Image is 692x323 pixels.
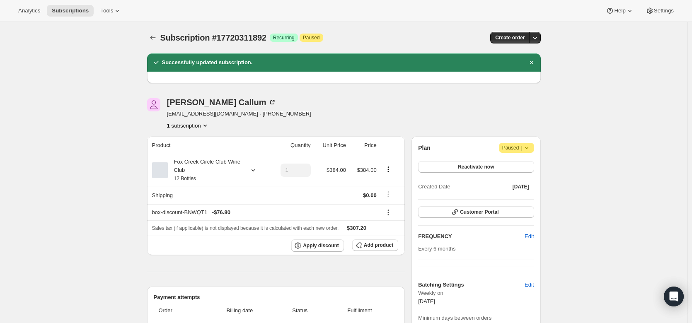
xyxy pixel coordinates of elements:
button: Help [601,5,639,17]
button: Edit [520,230,539,243]
span: Subscription #17720311892 [160,33,266,42]
button: [DATE] [508,181,534,193]
span: Analytics [18,7,40,14]
span: $384.00 [327,167,346,173]
span: Edit [525,281,534,289]
h6: Batching Settings [418,281,525,289]
span: Billing date [206,306,274,315]
span: Subscriptions [52,7,89,14]
span: Paused [502,144,531,152]
h2: FREQUENCY [418,232,525,241]
th: Quantity [269,136,313,154]
span: $0.00 [363,192,377,198]
th: Product [147,136,269,154]
div: box-discount-BNWQT1 [152,208,377,217]
span: Status [279,306,321,315]
span: Apply discount [303,242,339,249]
th: Unit Price [313,136,348,154]
span: Recurring [273,34,295,41]
button: Edit [520,278,539,292]
span: [DATE] [418,298,435,304]
button: Apply discount [291,239,344,252]
button: Settings [641,5,679,17]
button: Reactivate now [418,161,534,173]
span: Minimum days between orders [418,314,534,322]
span: Help [614,7,625,14]
span: | [521,145,522,151]
h2: Plan [418,144,431,152]
button: Create order [490,32,530,43]
span: Every 6 months [418,246,455,252]
span: $307.20 [347,225,366,231]
span: Create order [495,34,525,41]
span: Sales tax (if applicable) is not displayed because it is calculated with each new order. [152,225,339,231]
span: Paused [303,34,320,41]
span: Settings [654,7,674,14]
button: Subscriptions [47,5,94,17]
span: [EMAIL_ADDRESS][DOMAIN_NAME] · [PHONE_NUMBER] [167,110,311,118]
span: [DATE] [513,183,529,190]
span: Edit [525,232,534,241]
button: Product actions [167,121,209,130]
th: Price [348,136,379,154]
h2: Successfully updated subscription. [162,58,253,67]
button: Add product [352,239,398,251]
button: Product actions [382,165,395,174]
button: Customer Portal [418,206,534,218]
button: Tools [95,5,126,17]
span: $384.00 [357,167,377,173]
small: 12 Bottles [174,176,196,181]
button: Dismiss notification [526,57,537,68]
div: Fox Creek Circle Club Wine Club [168,158,242,183]
th: Shipping [147,186,269,204]
span: Add product [364,242,393,248]
span: Tools [100,7,113,14]
th: Order [154,301,203,320]
button: Shipping actions [382,190,395,199]
h2: Payment attempts [154,293,399,301]
div: Open Intercom Messenger [664,287,684,306]
button: Analytics [13,5,45,17]
span: - $76.80 [212,208,230,217]
span: Fulfillment [326,306,393,315]
span: Created Date [418,183,450,191]
div: [PERSON_NAME] Callum [167,98,276,106]
span: Weekly on [418,289,534,297]
span: Paul Callum [147,98,160,111]
span: Reactivate now [458,164,494,170]
button: Subscriptions [147,32,159,43]
span: Customer Portal [460,209,498,215]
